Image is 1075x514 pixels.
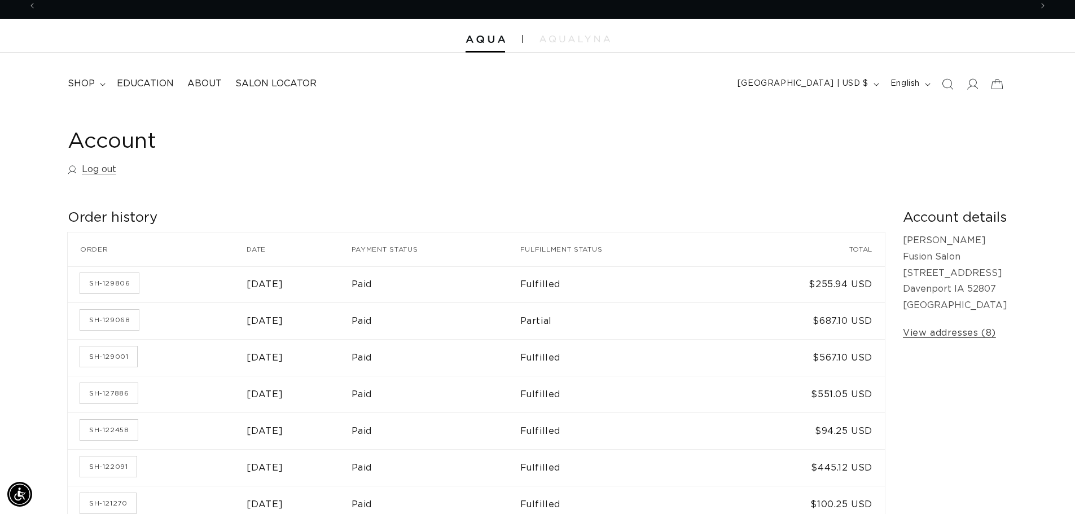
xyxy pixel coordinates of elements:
[722,449,885,486] td: $445.12 USD
[80,493,136,513] a: Order number SH-121270
[247,353,283,362] time: [DATE]
[520,339,722,376] td: Fulfilled
[722,376,885,412] td: $551.05 USD
[520,266,722,303] td: Fulfilled
[352,339,520,376] td: Paid
[68,128,1007,156] h1: Account
[352,232,520,266] th: Payment status
[520,302,722,339] td: Partial
[352,376,520,412] td: Paid
[722,412,885,449] td: $94.25 USD
[738,78,868,90] span: [GEOGRAPHIC_DATA] | USD $
[247,390,283,399] time: [DATE]
[539,36,610,42] img: aqualyna.com
[722,339,885,376] td: $567.10 USD
[722,232,885,266] th: Total
[110,71,181,96] a: Education
[247,280,283,289] time: [DATE]
[68,78,95,90] span: shop
[117,78,174,90] span: Education
[247,500,283,509] time: [DATE]
[352,449,520,486] td: Paid
[1019,460,1075,514] iframe: Chat Widget
[80,346,137,367] a: Order number SH-129001
[884,73,935,95] button: English
[247,232,351,266] th: Date
[722,302,885,339] td: $687.10 USD
[80,310,139,330] a: Order number SH-129068
[181,71,229,96] a: About
[80,273,139,293] a: Order number SH-129806
[520,232,722,266] th: Fulfillment status
[352,412,520,449] td: Paid
[68,209,885,227] h2: Order history
[229,71,323,96] a: Salon Locator
[247,317,283,326] time: [DATE]
[890,78,920,90] span: English
[520,449,722,486] td: Fulfilled
[80,456,137,477] a: Order number SH-122091
[7,482,32,507] div: Accessibility Menu
[61,71,110,96] summary: shop
[80,420,138,440] a: Order number SH-122458
[235,78,317,90] span: Salon Locator
[466,36,505,43] img: Aqua Hair Extensions
[68,161,116,178] a: Log out
[352,266,520,303] td: Paid
[903,325,996,341] a: View addresses (8)
[247,463,283,472] time: [DATE]
[80,383,138,403] a: Order number SH-127886
[352,302,520,339] td: Paid
[247,427,283,436] time: [DATE]
[68,232,247,266] th: Order
[187,78,222,90] span: About
[520,412,722,449] td: Fulfilled
[731,73,884,95] button: [GEOGRAPHIC_DATA] | USD $
[935,72,960,96] summary: Search
[903,209,1007,227] h2: Account details
[520,376,722,412] td: Fulfilled
[722,266,885,303] td: $255.94 USD
[903,232,1007,314] p: [PERSON_NAME] Fusion Salon [STREET_ADDRESS] Davenport IA 52807 [GEOGRAPHIC_DATA]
